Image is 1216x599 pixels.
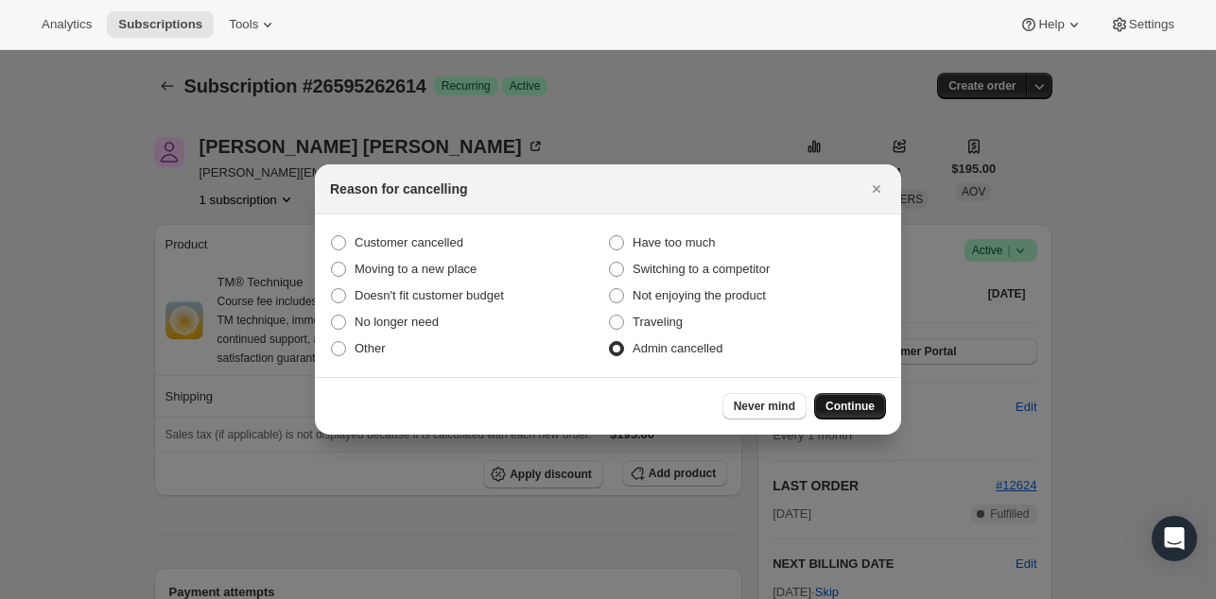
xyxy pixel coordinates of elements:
[1099,11,1186,38] button: Settings
[217,11,288,38] button: Tools
[42,17,92,32] span: Analytics
[355,262,477,276] span: Moving to a new place
[863,176,890,202] button: Close
[118,17,202,32] span: Subscriptions
[355,315,439,329] span: No longer need
[633,315,683,329] span: Traveling
[814,393,886,419] button: Continue
[633,235,715,249] span: Have too much
[355,288,504,302] span: Doesn't fit customer budget
[633,341,722,355] span: Admin cancelled
[229,17,258,32] span: Tools
[633,288,766,302] span: Not enjoying the product
[734,399,795,414] span: Never mind
[633,262,770,276] span: Switching to a competitor
[825,399,875,414] span: Continue
[1008,11,1094,38] button: Help
[1129,17,1174,32] span: Settings
[1152,516,1197,561] div: Open Intercom Messenger
[355,341,386,355] span: Other
[107,11,214,38] button: Subscriptions
[355,235,463,249] span: Customer cancelled
[722,393,807,419] button: Never mind
[30,11,103,38] button: Analytics
[1038,17,1064,32] span: Help
[330,180,467,198] h2: Reason for cancelling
